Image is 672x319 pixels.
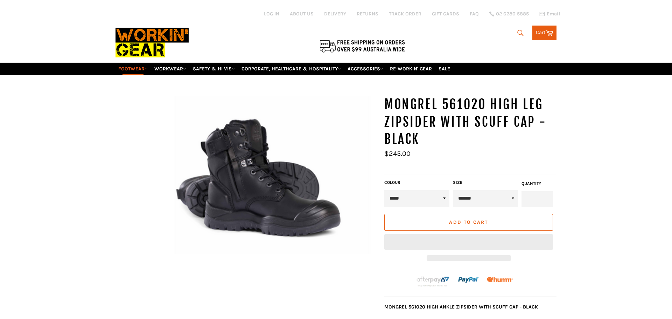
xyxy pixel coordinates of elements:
[239,63,344,75] a: CORPORATE, HEALTHCARE & HOSPITALITY
[453,180,518,186] label: Size
[290,11,314,17] a: ABOUT US
[489,12,529,16] a: 02 6280 5885
[539,11,560,17] a: Email
[449,219,488,225] span: Add to Cart
[436,63,453,75] a: SALE
[432,11,459,17] a: GIFT CARDS
[470,11,479,17] a: FAQ
[532,26,556,40] a: Cart
[458,270,479,290] img: paypal.png
[384,304,538,310] strong: MONGREL 561020 HIGH ANKLE ZIPSIDER WITH SCUFF CAP - BLACK
[324,11,346,17] a: DELIVERY
[264,11,279,17] a: Log in
[345,63,386,75] a: ACCESSORIES
[155,96,377,254] img: MONGREL 561020 High Leg Zipsider with Scuff Cap - Black - Workin' Gear
[521,181,553,187] label: Quantity
[416,276,450,287] img: Afterpay-Logo-on-dark-bg_large.png
[487,277,513,282] img: Humm_core_logo_RGB-01_300x60px_small_195d8312-4386-4de7-b182-0ef9b6303a37.png
[387,63,435,75] a: RE-WORKIN' GEAR
[115,63,150,75] a: FOOTWEAR
[318,39,406,53] img: Flat $9.95 shipping Australia wide
[152,63,189,75] a: WORKWEAR
[115,23,189,62] img: Workin Gear leaders in Workwear, Safety Boots, PPE, Uniforms. Australia's No.1 in Workwear
[384,214,553,231] button: Add to Cart
[384,96,556,148] h1: MONGREL 561020 High Leg Zipsider with Scuff Cap - Black
[389,11,421,17] a: TRACK ORDER
[190,63,238,75] a: SAFETY & HI VIS
[384,150,411,158] span: $245.00
[384,180,449,186] label: COLOUR
[547,12,560,16] span: Email
[357,11,378,17] a: RETURNS
[496,12,529,16] span: 02 6280 5885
